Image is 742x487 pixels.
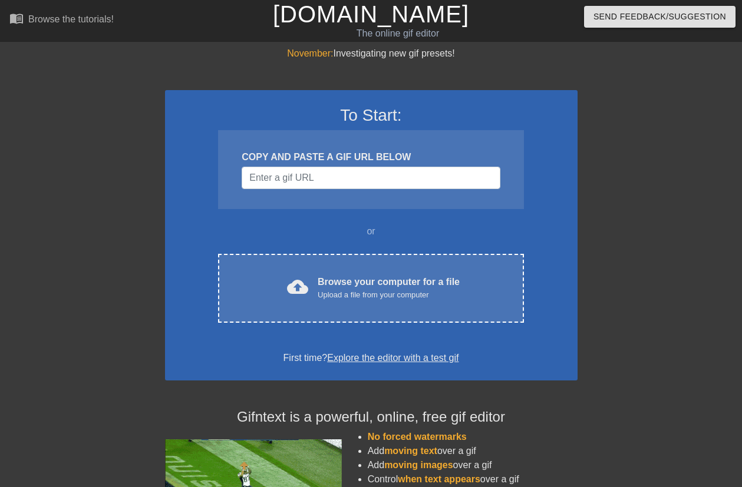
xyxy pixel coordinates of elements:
[318,289,460,301] div: Upload a file from your computer
[327,353,459,363] a: Explore the editor with a test gif
[593,9,726,24] span: Send Feedback/Suggestion
[242,167,500,189] input: Username
[287,48,333,58] span: November:
[318,275,460,301] div: Browse your computer for a file
[368,444,578,458] li: Add over a gif
[242,150,500,164] div: COPY AND PASTE A GIF URL BELOW
[165,409,578,426] h4: Gifntext is a powerful, online, free gif editor
[253,26,543,41] div: The online gif editor
[28,14,114,24] div: Browse the tutorials!
[384,446,437,456] span: moving text
[9,11,24,25] span: menu_book
[165,47,578,61] div: Investigating new gif presets!
[9,11,114,29] a: Browse the tutorials!
[368,472,578,486] li: Control over a gif
[273,1,469,27] a: [DOMAIN_NAME]
[196,224,547,238] div: or
[180,105,562,125] h3: To Start:
[384,460,453,470] span: moving images
[368,458,578,472] li: Add over a gif
[584,6,736,28] button: Send Feedback/Suggestion
[368,432,467,442] span: No forced watermarks
[398,474,480,484] span: when text appears
[287,276,308,297] span: cloud_upload
[180,351,562,365] div: First time?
